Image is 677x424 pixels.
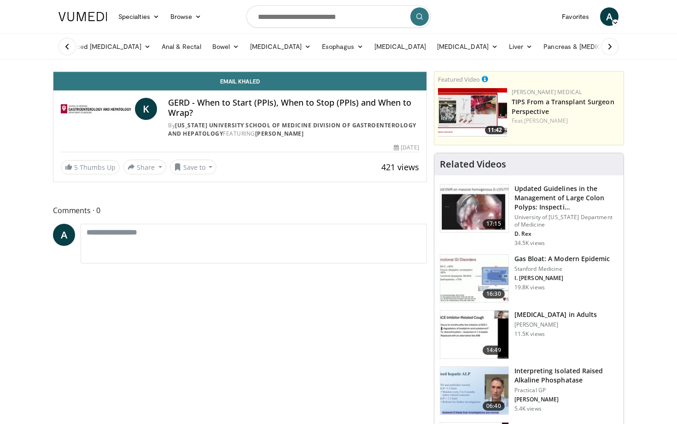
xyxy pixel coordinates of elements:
[369,37,432,56] a: [MEDICAL_DATA]
[123,160,166,174] button: Share
[556,7,595,26] a: Favorites
[483,219,505,228] span: 17:15
[512,97,614,116] a: TIPS From a Transplant Surgeon Perspective
[514,284,545,291] p: 19.8K views
[512,88,582,96] a: [PERSON_NAME] Medical
[53,72,426,90] a: Email Khaled
[245,37,316,56] a: [MEDICAL_DATA]
[58,12,107,21] img: VuMedi Logo
[61,160,120,174] a: 5 Thumbs Up
[53,204,427,216] span: Comments 0
[514,239,545,247] p: 34.5K views
[53,37,156,56] a: Advanced [MEDICAL_DATA]
[483,289,505,299] span: 16:30
[600,7,619,26] a: A
[207,37,245,56] a: Bowel
[514,396,618,403] p: [PERSON_NAME]
[514,254,610,263] h3: Gas Bloat: A Modern Epidemic
[74,163,78,172] span: 5
[485,126,505,134] span: 11:42
[514,184,618,212] h3: Updated Guidelines in the Management of Large Colon Polyps: Inspecti…
[432,37,503,56] a: [MEDICAL_DATA]
[514,310,597,319] h3: [MEDICAL_DATA] in Adults
[113,7,165,26] a: Specialties
[514,321,597,328] p: [PERSON_NAME]
[381,161,419,173] span: 421 views
[61,98,131,120] img: Indiana University School of Medicine Division of Gastroenterology and Hepatology
[514,275,610,282] p: I. [PERSON_NAME]
[514,330,545,338] p: 11.5K views
[316,37,369,56] a: Esophagus
[440,310,618,359] a: 14:49 [MEDICAL_DATA] in Adults [PERSON_NAME] 11.5K views
[512,117,620,125] div: Feat.
[483,346,505,355] span: 14:49
[440,184,618,247] a: 17:15 Updated Guidelines in the Management of Large Colon Polyps: Inspecti… University of [US_STA...
[394,143,419,152] div: [DATE]
[165,7,207,26] a: Browse
[53,72,426,72] video-js: Video Player
[483,401,505,411] span: 06:40
[514,230,618,238] p: D. Rex
[514,387,618,394] p: Practical GP
[524,117,568,125] a: [PERSON_NAME]
[438,88,507,137] a: 11:42
[168,121,419,138] div: By FEATURING
[156,37,207,56] a: Anal & Rectal
[514,214,618,228] p: University of [US_STATE] Department of Medicine
[438,88,507,137] img: 4003d3dc-4d84-4588-a4af-bb6b84f49ae6.150x105_q85_crop-smart_upscale.jpg
[440,367,508,415] img: 6a4ee52d-0f16-480d-a1b4-8187386ea2ed.150x105_q85_crop-smart_upscale.jpg
[440,311,508,358] img: 11950cd4-d248-4755-8b98-ec337be04c84.150x105_q85_crop-smart_upscale.jpg
[135,98,157,120] a: K
[438,75,480,84] small: Featured Video
[514,265,610,273] p: Stanford Medicine
[514,366,618,385] h3: Interpreting Isolated Raised Alkaline Phosphatase
[246,6,431,28] input: Search topics, interventions
[255,130,304,137] a: [PERSON_NAME]
[168,121,416,137] a: [US_STATE] University School of Medicine Division of Gastroenterology and Hepatology
[514,405,542,412] p: 5.4K views
[440,185,508,233] img: dfcfcb0d-b871-4e1a-9f0c-9f64970f7dd8.150x105_q85_crop-smart_upscale.jpg
[53,224,75,246] a: A
[538,37,646,56] a: Pancreas & [MEDICAL_DATA]
[170,160,217,174] button: Save to
[168,98,419,118] h4: GERD - When to Start (PPIs), When to Stop (PPIs) and When to Wrap?
[503,37,538,56] a: Liver
[440,159,506,170] h4: Related Videos
[440,254,618,303] a: 16:30 Gas Bloat: A Modern Epidemic Stanford Medicine I. [PERSON_NAME] 19.8K views
[440,366,618,415] a: 06:40 Interpreting Isolated Raised Alkaline Phosphatase Practical GP [PERSON_NAME] 5.4K views
[440,255,508,303] img: 480ec31d-e3c1-475b-8289-0a0659db689a.150x105_q85_crop-smart_upscale.jpg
